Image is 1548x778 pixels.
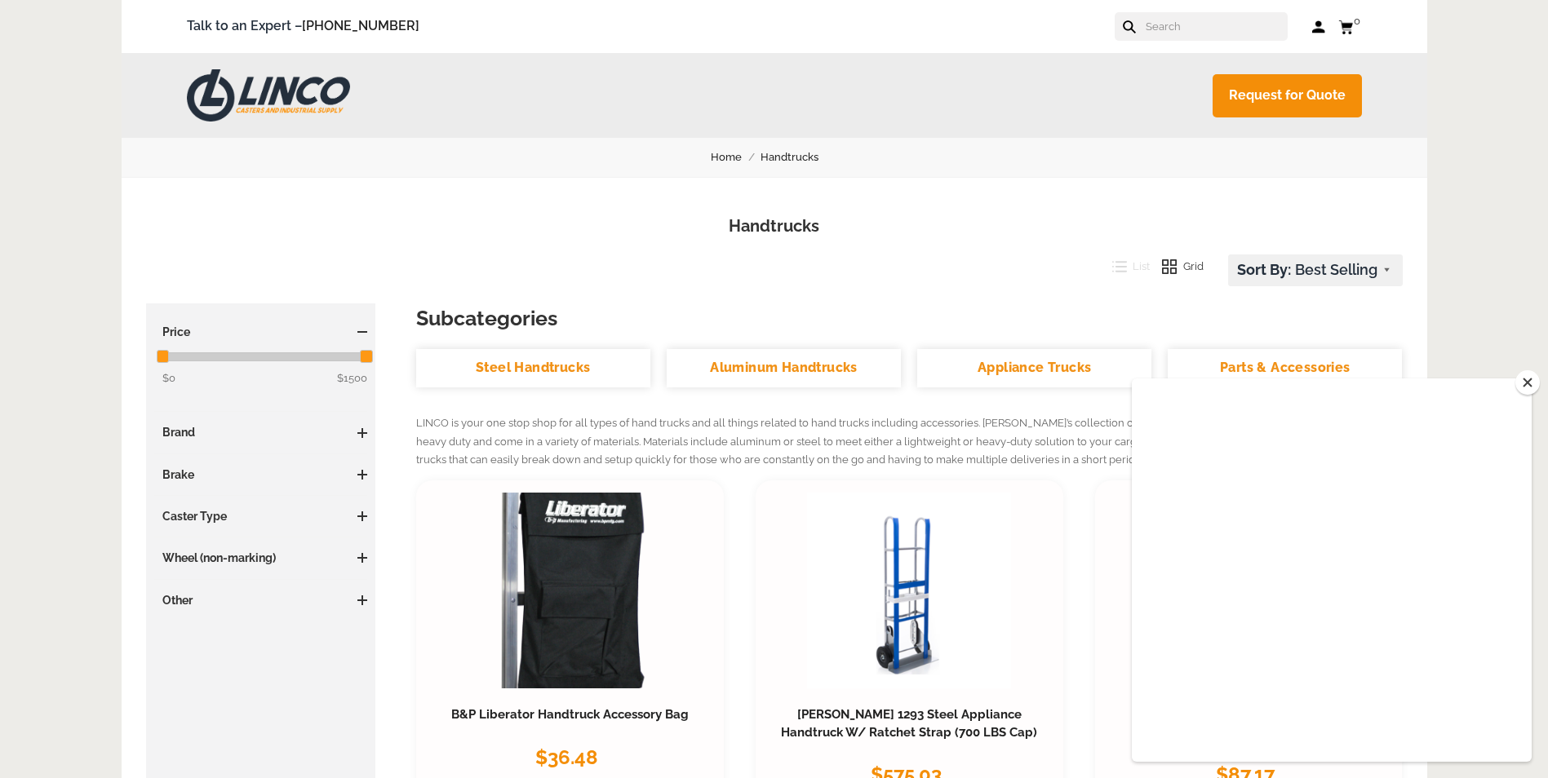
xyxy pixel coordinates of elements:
[302,18,419,33] a: [PHONE_NUMBER]
[187,69,350,122] img: LINCO CASTERS & INDUSTRIAL SUPPLY
[187,15,419,38] span: Talk to an Expert –
[1354,15,1360,27] span: 0
[1312,19,1326,35] a: Log in
[154,324,368,340] h3: Price
[1213,74,1362,117] a: Request for Quote
[1338,16,1362,37] a: 0
[162,372,175,384] span: $0
[154,508,368,524] h3: Caster Type
[1100,254,1151,279] button: List
[917,349,1151,387] a: Appliance Trucks
[154,550,368,566] h3: Wheel (non-marking)
[1144,12,1288,41] input: Search
[667,349,901,387] a: Aluminum Handtrucks
[781,707,1037,740] a: [PERSON_NAME] 1293 Steel Appliance Handtruck W/ Ratchet Strap (700 LBS Cap)
[416,349,650,387] a: Steel Handtrucks
[711,148,761,166] a: Home
[154,592,368,608] h3: Other
[416,414,1403,470] p: LINCO is your one stop shop for all types of hand trucks and all things related to hand trucks in...
[154,424,368,440] h3: Brand
[451,707,689,722] a: B&P Liberator Handtruck Accessory Bag
[154,466,368,483] h3: Brake
[416,303,1403,333] h3: Subcategories
[1150,254,1204,279] button: Grid
[146,214,1403,238] h1: Handtrucks
[337,369,367,387] span: $1500
[535,745,598,769] span: $36.48
[1168,349,1402,387] a: Parts & Accessories
[761,148,837,166] a: Handtrucks
[1515,370,1540,395] button: Close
